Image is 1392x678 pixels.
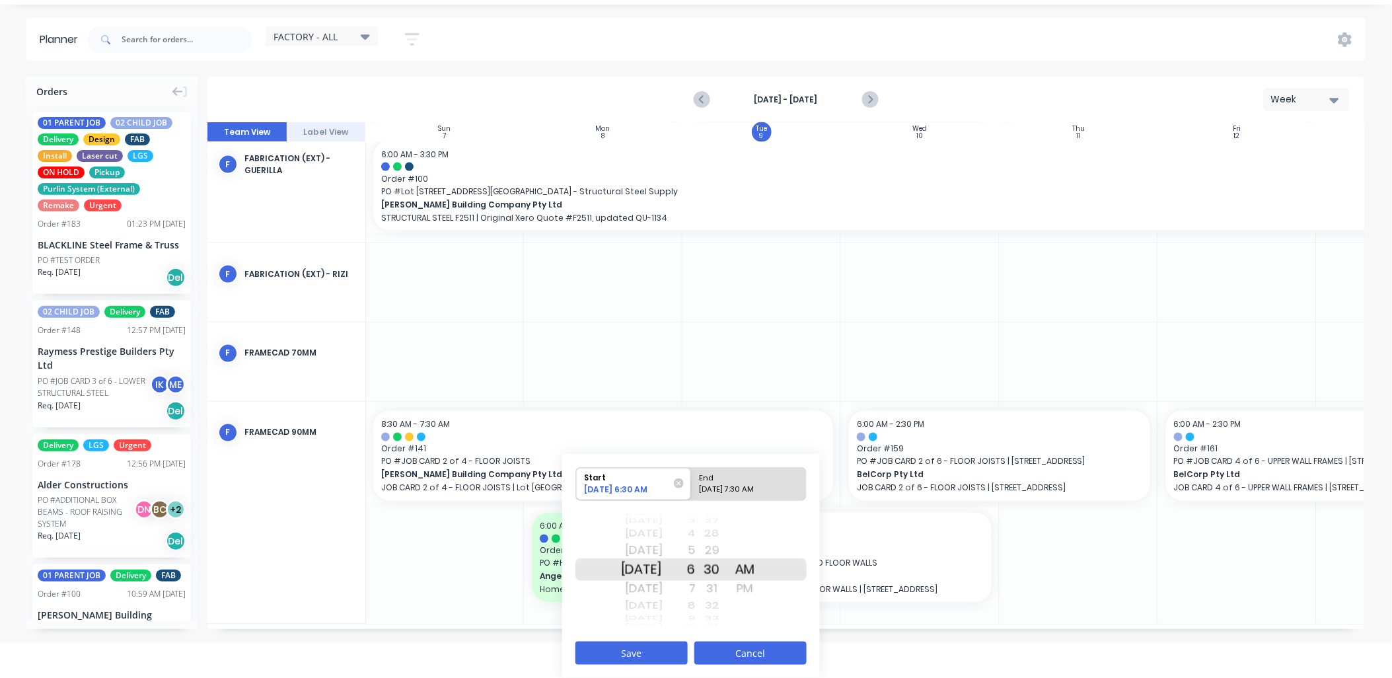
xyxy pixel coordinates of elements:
[1174,419,1241,430] span: 6:00 AM - 2:30 PM
[38,344,186,372] div: Raymess Prestige Builders Pty Ltd
[150,500,170,519] div: BC
[1264,88,1350,111] button: Week
[621,597,663,615] div: [DATE]
[122,26,252,53] input: Search for orders...
[218,155,238,174] div: F
[695,484,791,500] div: [DATE] 7:30 AM
[696,558,729,581] div: 30
[38,218,81,230] div: Order # 183
[663,513,696,517] div: 2
[621,515,663,527] div: [DATE]
[540,585,667,595] p: Home 426 Framing
[580,484,676,500] div: [DATE] 6:30 AM
[857,456,1142,468] span: PO # JOB CARD 2 of 6 - FLOOR JOISTS | [STREET_ADDRESS]
[218,344,238,363] div: F
[698,585,984,595] p: JOB CARD 1 of 6 - GROUND FLOOR WALLS | [STREET_ADDRESS]
[125,133,150,145] span: FAB
[696,515,729,527] div: 27
[729,578,762,599] div: PM
[663,558,696,581] div: 6
[38,324,81,336] div: Order # 148
[166,500,186,519] div: + 2
[381,199,1352,211] span: [PERSON_NAME] Building Company Pty Ltd
[38,400,81,412] span: Req. [DATE]
[40,32,85,48] div: Planner
[621,613,663,624] div: [DATE]
[663,623,696,627] div: 10
[38,375,154,399] div: PO #JOB CARD 3 of 6 - LOWER STRUCTURAL STEEL
[38,266,81,278] span: Req. [DATE]
[443,133,446,139] div: 7
[540,545,667,557] span: Order # 175
[621,578,663,599] div: [DATE]
[38,167,85,178] span: ON HOLD
[760,133,764,139] div: 9
[381,469,781,481] span: [PERSON_NAME] Building Company Pty Ltd
[438,125,451,133] div: Sun
[698,545,984,557] span: Order # 158
[621,540,663,561] div: [DATE]
[381,419,450,430] span: 8:30 AM - 7:30 AM
[218,423,238,443] div: F
[696,513,729,517] div: 26
[1077,133,1081,139] div: 11
[857,443,1142,455] span: Order # 159
[83,133,120,145] span: Design
[244,427,355,439] div: FRAMECAD 90mm
[696,508,729,632] div: Minute
[540,521,612,532] span: 6:00 AM - 10:00 AM
[729,558,762,581] div: AM
[38,133,79,145] span: Delivery
[621,513,663,517] div: [DATE]
[1233,125,1241,133] div: Fri
[857,469,1114,481] span: BelCorp Pty Ltd
[696,623,729,627] div: 34
[166,401,186,421] div: Del
[38,306,100,318] span: 02 CHILD JOB
[38,588,81,600] div: Order # 100
[89,167,125,178] span: Pickup
[695,468,791,484] div: End
[720,94,852,106] strong: [DATE] - [DATE]
[38,238,186,252] div: BLACKLINE Steel Frame & Truss
[38,530,81,542] span: Req. [DATE]
[38,570,106,582] span: 01 PARENT JOB
[166,268,186,287] div: Del
[287,122,366,142] button: Label View
[694,642,807,665] button: Cancel
[207,122,287,142] button: Team View
[134,500,154,519] div: DN
[244,348,355,359] div: FRAMECAD 70mm
[663,540,696,561] div: 5
[621,623,663,627] div: [DATE]
[698,558,984,570] span: PO # JOB CARD 1 of 6 - GROUND FLOOR WALLS
[621,558,663,581] div: [DATE]
[575,642,688,665] button: Save
[36,85,67,98] span: Orders
[110,570,151,582] span: Delivery
[218,264,238,284] div: F
[696,578,729,599] div: 31
[663,508,696,632] div: Hour
[913,125,928,133] div: Wed
[38,150,72,162] span: Install
[83,439,109,451] span: LGS
[756,125,767,133] div: Tue
[381,456,825,468] span: PO # JOB CARD 2 of 4 - FLOOR JOISTS
[38,439,79,451] span: Delivery
[127,324,186,336] div: 12:57 PM [DATE]
[663,515,696,527] div: 3
[663,613,696,624] div: 9
[857,483,1142,493] p: JOB CARD 2 of 6 - FLOOR JOISTS | [STREET_ADDRESS]
[110,117,172,129] span: 02 CHILD JOB
[621,508,663,632] div: Date
[696,613,729,624] div: 33
[244,153,355,176] div: FABRICATION (EXT) - GUERILLA
[540,558,667,570] span: PO # Home 426 Framing
[696,525,729,543] div: 28
[1234,133,1240,139] div: 12
[696,540,729,561] div: 29
[244,268,355,280] div: FABRICATION (EXT) - RIZI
